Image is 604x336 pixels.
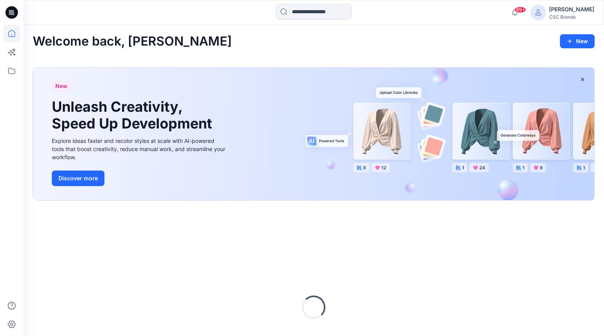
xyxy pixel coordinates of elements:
[55,81,67,91] span: New
[52,171,227,186] a: Discover more
[33,34,232,49] h2: Welcome back, [PERSON_NAME]
[52,99,215,132] h1: Unleash Creativity, Speed Up Development
[560,34,595,48] button: New
[514,7,526,13] span: 99+
[549,5,594,14] div: [PERSON_NAME]
[52,137,227,161] div: Explore ideas faster and recolor styles at scale with AI-powered tools that boost creativity, red...
[535,9,541,16] svg: avatar
[549,14,594,20] div: CSC Brands
[52,171,104,186] button: Discover more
